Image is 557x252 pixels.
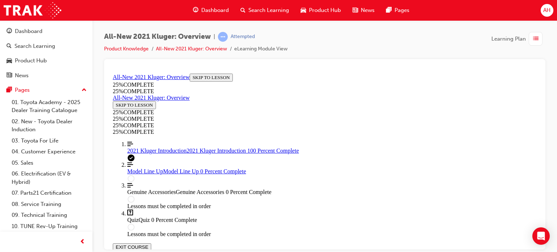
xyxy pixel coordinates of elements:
[3,3,427,167] section: Course Overview
[491,32,545,46] button: Learning Plan
[201,6,229,15] span: Dashboard
[3,30,46,38] button: SKIP TO LESSON
[3,17,427,24] div: 25 % COMPLETE
[4,2,61,18] img: Trak
[80,3,123,11] button: SKIP TO LESSON
[533,34,539,44] span: list-icon
[543,6,550,15] span: AH
[395,6,409,15] span: Pages
[3,40,90,53] a: Search Learning
[309,6,341,15] span: Product Hub
[187,3,235,18] a: guage-iconDashboard
[3,24,80,30] a: All-New 2021 Kluger: Overview
[3,83,90,97] button: Pages
[240,6,246,15] span: search-icon
[9,135,90,146] a: 03. Toyota For Life
[9,97,90,116] a: 01. Toyota Academy - 2025 Dealer Training Catalogue
[7,58,12,64] span: car-icon
[104,33,211,41] span: All-New 2021 Kluger: Overview
[15,86,30,94] div: Pages
[347,3,380,18] a: news-iconNews
[15,42,55,50] div: Search Learning
[295,3,347,18] a: car-iconProduct Hub
[9,210,90,221] a: 09. Technical Training
[3,58,427,65] div: 25 % COMPLETE
[9,199,90,210] a: 08. Service Training
[491,35,526,43] span: Learning Plan
[234,45,288,53] li: eLearning Module View
[3,11,427,17] div: 25 % COMPLETE
[3,23,90,83] button: DashboardSearch LearningProduct HubNews
[3,3,80,9] a: All-New 2021 Kluger: Overview
[3,45,99,51] div: 25 % COMPLETE
[9,116,90,135] a: 02. New - Toyota Dealer Induction
[218,32,228,42] span: learningRecordVerb_ATTEMPT-icon
[3,51,427,58] div: 25 % COMPLETE
[352,6,358,15] span: news-icon
[214,33,215,41] span: |
[3,173,41,180] button: EXIT COURSE
[104,46,149,52] a: Product Knowledge
[15,71,29,80] div: News
[7,73,12,79] span: news-icon
[15,57,47,65] div: Product Hub
[3,24,99,51] section: Course Information
[7,87,12,94] span: pages-icon
[3,3,427,24] section: Course Information
[82,86,87,95] span: up-icon
[532,227,550,245] div: Open Intercom Messenger
[361,6,375,15] span: News
[9,157,90,169] a: 05. Sales
[9,221,90,232] a: 10. TUNE Rev-Up Training
[3,25,90,38] a: Dashboard
[7,43,12,50] span: search-icon
[9,146,90,157] a: 04. Customer Experience
[231,33,255,40] div: Attempted
[248,6,289,15] span: Search Learning
[380,3,415,18] a: pages-iconPages
[15,27,42,36] div: Dashboard
[3,54,90,67] a: Product Hub
[80,237,85,247] span: prev-icon
[541,4,553,17] button: AH
[9,168,90,187] a: 06. Electrification (EV & Hybrid)
[386,6,392,15] span: pages-icon
[301,6,306,15] span: car-icon
[9,187,90,199] a: 07. Parts21 Certification
[7,28,12,35] span: guage-icon
[156,46,227,52] a: All-New 2021 Kluger: Overview
[3,69,90,82] a: News
[3,70,427,167] nav: Course Outline
[3,38,99,45] div: 25 % COMPLETE
[235,3,295,18] a: search-iconSearch Learning
[193,6,198,15] span: guage-icon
